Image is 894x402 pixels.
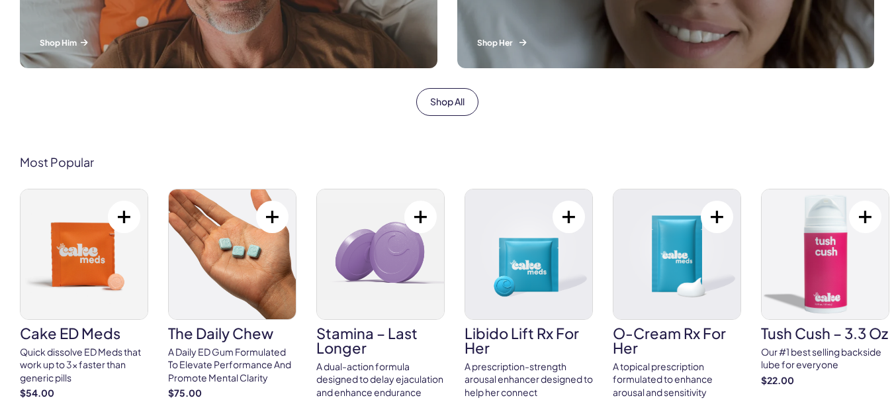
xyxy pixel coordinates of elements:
[20,326,148,340] h3: Cake ED Meds
[317,189,444,319] img: Stamina – Last Longer
[40,37,418,48] p: Shop Him
[20,189,148,400] a: Cake ED Meds Cake ED Meds Quick dissolve ED Meds that work up to 3x faster than generic pills $54.00
[762,189,889,319] img: Tush Cush – 3.3 oz
[761,189,889,387] a: Tush Cush – 3.3 oz Tush Cush – 3.3 oz Our #1 best selling backside lube for everyone $22.00
[465,189,592,319] img: Libido Lift Rx For Her
[761,346,889,372] div: Our #1 best selling backside lube for everyone
[761,374,889,387] strong: $22.00
[316,326,445,355] h3: Stamina – Last Longer
[316,360,445,399] div: A dual-action formula designed to delay ejaculation and enhance endurance
[477,37,855,48] p: Shop Her
[20,387,148,400] strong: $54.00
[21,189,148,319] img: Cake ED Meds
[761,326,889,340] h3: Tush Cush – 3.3 oz
[613,326,741,355] h3: O-Cream Rx for Her
[465,360,593,399] div: A prescription-strength arousal enhancer designed to help her connect
[465,326,593,355] h3: Libido Lift Rx For Her
[168,189,296,400] a: The Daily Chew The Daily Chew A Daily ED Gum Formulated To Elevate Performance And Promote Mental...
[613,189,740,319] img: O-Cream Rx for Her
[168,387,296,400] strong: $75.00
[20,346,148,385] div: Quick dissolve ED Meds that work up to 3x faster than generic pills
[169,189,296,319] img: The Daily Chew
[168,346,296,385] div: A Daily ED Gum Formulated To Elevate Performance And Promote Mental Clarity
[416,88,478,116] a: Shop All
[168,326,296,340] h3: The Daily Chew
[613,360,741,399] div: A topical prescription formulated to enhance arousal and sensitivity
